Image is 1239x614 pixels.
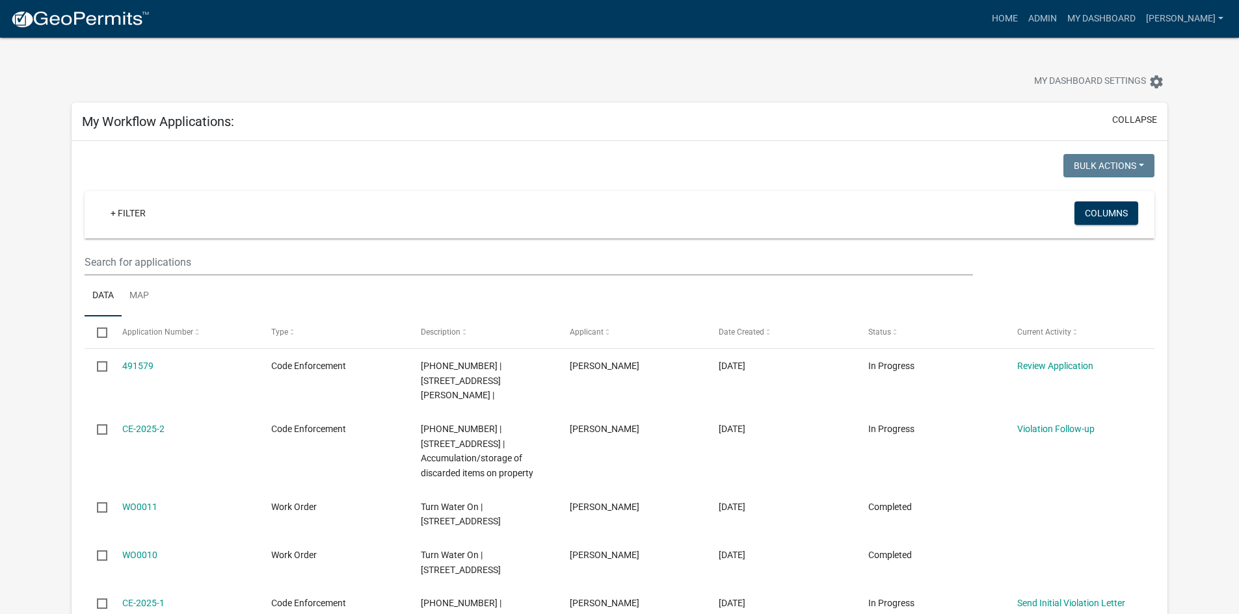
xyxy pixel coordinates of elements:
a: My Dashboard [1062,6,1141,31]
a: + Filter [100,201,156,225]
a: WO0011 [122,502,157,512]
span: Work Order [271,502,317,512]
span: Turn Water On | 805 Walnut Service Dr [421,550,501,575]
a: CE-2025-1 [122,598,165,608]
datatable-header-cell: Select [85,316,109,348]
button: My Dashboard Settingssettings [1024,69,1175,94]
span: Current Activity [1017,327,1071,337]
span: 10/13/2025 [719,361,745,371]
button: Columns [1074,201,1138,225]
span: Description [421,327,460,337]
datatable-header-cell: Applicant [557,316,706,348]
span: Travis [570,502,639,512]
span: 20-1765-000 | 1021 FAIRVIEW DR W | Accumulation/storage of discarded items on property [421,424,533,478]
span: 10/07/2025 [719,502,745,512]
input: Search for applications [85,249,972,275]
span: Date Created [719,327,764,337]
span: In Progress [868,424,914,434]
span: Completed [868,550,912,560]
span: In Progress [868,598,914,608]
datatable-header-cell: Status [856,316,1005,348]
datatable-header-cell: Application Number [110,316,259,348]
span: 20-1543-000 | 318 FREEMAN AVE S | [421,361,501,401]
a: Home [987,6,1023,31]
a: 491579 [122,361,153,371]
a: CE-2025-2 [122,424,165,434]
span: In Progress [868,361,914,371]
span: Code Enforcement [271,598,346,608]
span: Travis [570,598,639,608]
span: 10/07/2025 [719,550,745,560]
span: My Dashboard Settings [1034,74,1146,90]
span: Type [271,327,288,337]
span: Travis [570,361,639,371]
span: Completed [868,502,912,512]
datatable-header-cell: Type [259,316,408,348]
button: Bulk Actions [1063,154,1154,177]
span: Travis [570,424,639,434]
a: Review Application [1017,361,1093,371]
span: Work Order [271,550,317,560]
datatable-header-cell: Date Created [706,316,855,348]
span: Application Number [122,327,193,337]
span: 10/07/2025 [719,598,745,608]
a: Map [122,275,157,317]
a: Data [85,275,122,317]
span: Code Enforcement [271,361,346,371]
span: Travis [570,550,639,560]
span: Turn Water On | 703 N Spring St [421,502,501,527]
a: WO0010 [122,550,157,560]
a: [PERSON_NAME] [1141,6,1229,31]
a: Send Initial Violation Letter [1017,598,1125,608]
h5: My Workflow Applications: [82,114,234,129]
span: Applicant [570,327,604,337]
a: Violation Follow-up [1017,424,1095,434]
i: settings [1149,74,1164,90]
a: Admin [1023,6,1062,31]
span: Status [868,327,891,337]
span: Code Enforcement [271,424,346,434]
datatable-header-cell: Description [408,316,557,348]
span: 10/10/2025 [719,424,745,434]
datatable-header-cell: Current Activity [1005,316,1154,348]
button: collapse [1112,113,1157,127]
